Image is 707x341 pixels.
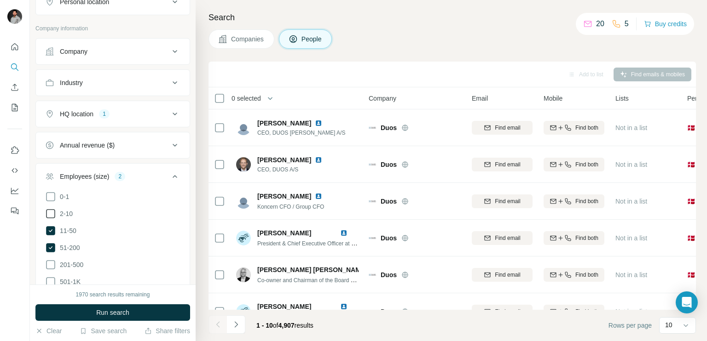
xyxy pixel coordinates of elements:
[369,271,376,278] img: Logo of Duos
[575,271,598,279] span: Find both
[381,160,397,169] span: Duos
[60,109,93,119] div: HQ location
[596,18,604,29] p: 20
[687,160,695,169] span: 🇩🇰
[495,234,520,242] span: Find email
[7,182,22,199] button: Dashboard
[257,155,311,165] span: [PERSON_NAME]
[236,120,251,135] img: Avatar
[257,204,324,210] span: Koncern CFO / Group CFO
[278,322,295,329] span: 4,907
[145,326,190,335] button: Share filters
[687,270,695,279] span: 🇩🇰
[236,267,251,282] img: Avatar
[7,142,22,159] button: Use Surfe on LinkedIn
[256,322,273,329] span: 1 - 10
[7,79,22,96] button: Enrich CSV
[36,103,190,125] button: HQ location1
[301,34,323,44] span: People
[232,94,261,103] span: 0 selected
[495,197,520,205] span: Find email
[472,121,533,135] button: Find email
[56,243,80,252] span: 51-200
[315,119,322,127] img: LinkedIn logo
[381,270,397,279] span: Duos
[644,17,687,30] button: Buy credits
[544,194,604,208] button: Find both
[96,308,129,317] span: Run search
[257,129,345,137] span: CEO, DUOS [PERSON_NAME] A/S
[615,198,647,205] span: Not in a list
[257,165,333,174] span: CEO, DUOS A/S
[369,308,376,315] img: Logo of Duos
[687,197,695,206] span: 🇩🇰
[315,156,322,164] img: LinkedIn logo
[273,322,278,329] span: of
[544,121,604,135] button: Find both
[36,40,190,63] button: Company
[60,47,87,56] div: Company
[257,192,311,201] span: [PERSON_NAME]
[615,161,647,168] span: Not in a list
[544,231,604,245] button: Find both
[340,303,348,310] img: LinkedIn logo
[257,303,311,310] span: [PERSON_NAME]
[369,234,376,242] img: Logo of Duos
[35,304,190,321] button: Run search
[35,24,190,33] p: Company information
[231,34,265,44] span: Companies
[615,94,629,103] span: Lists
[7,9,22,24] img: Avatar
[575,197,598,205] span: Find both
[56,192,69,201] span: 0-1
[7,99,22,116] button: My lists
[625,18,629,29] p: 5
[575,307,598,316] span: Find both
[7,39,22,55] button: Quick start
[615,271,647,278] span: Not in a list
[60,141,115,150] div: Annual revenue ($)
[257,265,367,274] span: [PERSON_NAME] [PERSON_NAME]
[575,234,598,242] span: Find both
[575,124,598,132] span: Find both
[472,268,533,282] button: Find email
[615,124,647,131] span: Not in a list
[615,308,647,315] span: Not in a list
[472,158,533,171] button: Find email
[35,326,62,335] button: Clear
[315,193,322,200] img: LinkedIn logo
[687,123,695,132] span: 🇩🇰
[60,172,109,181] div: Employees (size)
[381,197,397,206] span: Duos
[115,172,125,181] div: 2
[236,194,251,209] img: Avatar
[76,290,150,299] div: 1970 search results remaining
[495,160,520,169] span: Find email
[257,239,400,247] span: President & Chief Executive Officer at DUOS Gruppen A/S
[7,203,22,219] button: Feedback
[236,231,251,245] img: Avatar
[36,165,190,191] button: Employees (size)2
[257,229,311,237] span: [PERSON_NAME]
[36,72,190,94] button: Industry
[381,233,397,243] span: Duos
[257,276,406,284] span: Co-owner and Chairman of the Board of DUOS Gruppen A/S
[544,94,562,103] span: Mobile
[369,161,376,168] img: Logo of Duos
[472,194,533,208] button: Find email
[99,110,110,118] div: 1
[495,307,520,316] span: Find email
[56,226,76,235] span: 11-50
[227,315,245,334] button: Navigate to next page
[209,11,696,24] h4: Search
[80,326,127,335] button: Save search
[236,304,251,319] img: Avatar
[676,291,698,313] div: Open Intercom Messenger
[615,234,647,242] span: Not in a list
[7,59,22,75] button: Search
[665,320,672,330] p: 10
[381,123,397,132] span: Duos
[256,322,313,329] span: results
[544,158,604,171] button: Find both
[56,209,73,218] span: 2-10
